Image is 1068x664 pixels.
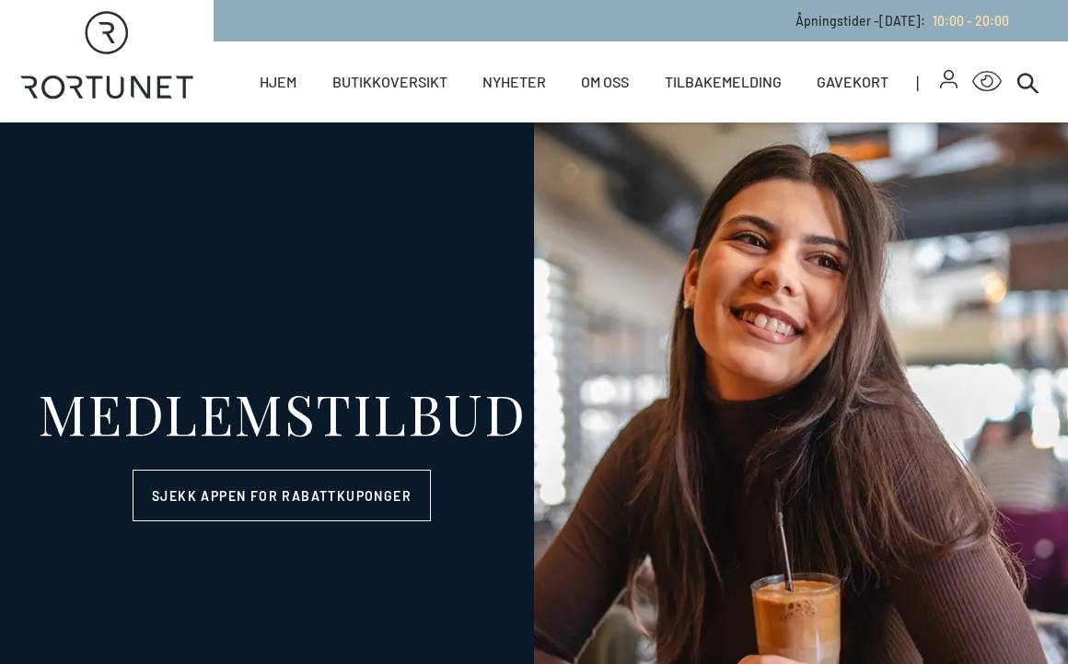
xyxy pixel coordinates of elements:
a: Om oss [581,41,629,122]
button: Open Accessibility Menu [972,67,1002,97]
a: Hjem [260,41,296,122]
a: Sjekk appen for rabattkuponger [133,470,431,521]
div: MEDLEMSTILBUD [38,385,527,440]
p: Åpningstider - [DATE] : [795,11,1009,30]
a: Butikkoversikt [332,41,447,122]
span: 10:00 - 20:00 [933,13,1009,29]
a: Nyheter [482,41,546,122]
a: Gavekort [817,41,888,122]
span: | [916,41,939,122]
a: Tilbakemelding [665,41,782,122]
a: 10:00 - 20:00 [925,13,1009,29]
